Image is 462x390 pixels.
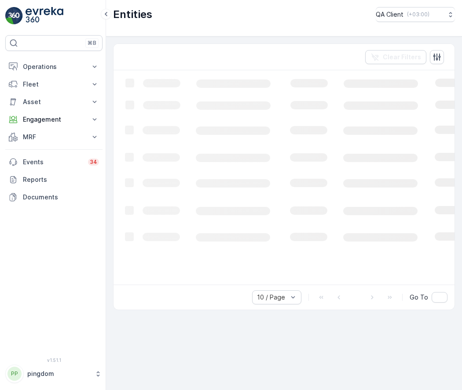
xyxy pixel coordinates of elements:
div: PP [7,367,22,381]
button: Fleet [5,76,103,93]
img: logo_light-DOdMpM7g.png [26,7,63,25]
button: PPpingdom [5,365,103,383]
p: ⌘B [88,40,96,47]
p: Entities [113,7,152,22]
p: Documents [23,193,99,202]
img: logo [5,7,23,25]
p: Fleet [23,80,85,89]
button: QA Client(+03:00) [376,7,455,22]
p: Operations [23,62,85,71]
button: Operations [5,58,103,76]
span: Go To [410,293,428,302]
p: Clear Filters [383,53,421,61]
p: Events [23,158,83,166]
button: MRF [5,128,103,146]
p: MRF [23,133,85,141]
p: pingdom [27,369,90,378]
p: Engagement [23,115,85,124]
p: QA Client [376,10,403,19]
button: Engagement [5,111,103,128]
button: Clear Filters [365,50,426,64]
a: Reports [5,171,103,188]
p: ( +03:00 ) [407,11,429,18]
button: Asset [5,93,103,111]
p: Asset [23,97,85,106]
span: v 1.51.1 [5,357,103,363]
a: Events34 [5,153,103,171]
a: Documents [5,188,103,206]
p: 34 [90,159,97,166]
p: Reports [23,175,99,184]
